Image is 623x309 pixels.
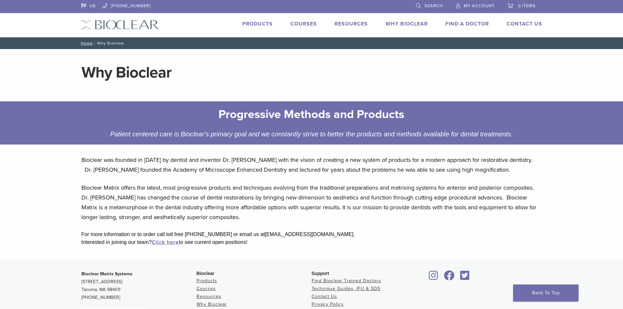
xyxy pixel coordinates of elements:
a: Find Bioclear Trained Doctors [312,278,381,283]
span: Support [312,271,329,276]
div: Patient centered care is Bioclear's primary goal and we constantly strive to better the products ... [104,129,519,139]
a: Why Bioclear [386,21,428,27]
a: Bioclear [427,274,441,281]
span: 0 items [518,3,536,9]
strong: Bioclear Matrix Systems [81,271,132,277]
a: Resources [197,294,221,299]
span: / [93,42,97,45]
a: Courses [290,21,317,27]
span: My Account [464,3,494,9]
a: Find A Doctor [445,21,489,27]
a: Why Bioclear [197,301,227,307]
h1: Why Bioclear [81,65,542,80]
a: Contact Us [312,294,337,299]
h2: Progressive Methods and Products [109,107,514,122]
p: [STREET_ADDRESS] Tacoma, WA 98409 [PHONE_NUMBER] [81,270,197,301]
div: Interested in joining our team? to see current open positions! [81,238,542,246]
a: Bioclear [458,274,472,281]
a: Resources [335,21,368,27]
span: Bioclear [197,271,215,276]
a: Products [197,278,217,283]
p: Bioclear was founded in [DATE] by dentist and inventor Dr. [PERSON_NAME] with the vision of creat... [81,155,542,175]
img: Bioclear [81,20,159,29]
a: Products [242,21,273,27]
a: Contact Us [507,21,542,27]
a: Click here [152,239,179,246]
nav: Why Bioclear [76,37,547,49]
div: For more information or to order call toll free [PHONE_NUMBER] or email us at [EMAIL_ADDRESS][DOM... [81,231,542,238]
a: Home [79,41,93,45]
a: Bioclear [442,274,457,281]
a: Courses [197,286,216,291]
a: Privacy Policy [312,301,344,307]
span: Search [424,3,443,9]
a: Technique Guides, IFU & SDS [312,286,380,291]
p: Bioclear Matrix offers the latest, most progressive products and techniques evolving from the tra... [81,183,542,222]
a: Back To Top [513,284,579,301]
